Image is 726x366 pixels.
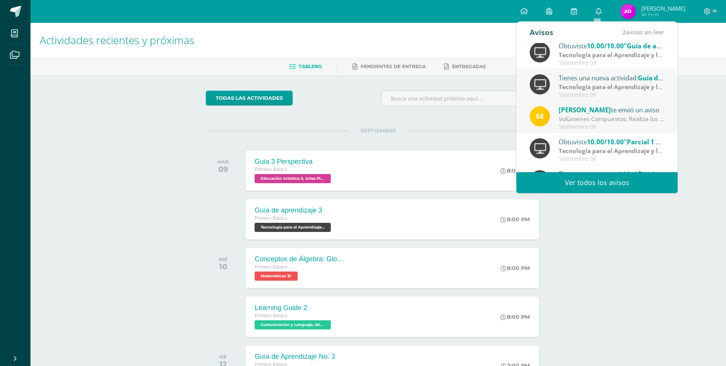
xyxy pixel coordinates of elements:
div: 09 [218,165,228,174]
a: Entregadas [444,61,486,73]
span: [PERSON_NAME] [641,5,685,12]
span: Tecnología para el Aprendizaje y la Comunicación (Informática) 'B' [255,223,331,232]
div: Obtuviste en [559,137,665,147]
span: Educación Artística II, Artes Plásticas 'B' [255,174,331,183]
span: 10.00/10.00 [587,137,624,146]
div: 8:00 PM [500,313,530,320]
div: te envió un aviso [559,105,665,115]
input: Busca una actividad próxima aquí... [381,91,550,106]
div: Septiembre 08 [559,156,665,162]
a: Ver todos los avisos [516,172,678,193]
div: 8:00 PM [500,265,530,272]
div: Volúmenes Compuestos: Realiza los siguientes ejercicios en tu cuaderno. Debes encontrar el volume... [559,115,665,123]
div: Septiembre 09 [559,92,665,98]
div: 8:00 PM [500,216,530,223]
div: Obtuviste en [559,41,665,51]
div: | Zona [559,83,665,91]
span: Primero Básico [255,313,287,318]
div: Conceptos de Álgebra: Glosario [255,255,346,263]
div: Avisos [530,22,553,43]
div: 10 [219,262,228,271]
span: "Parcial 1 QUIZZ" [624,137,679,146]
span: Actividades recientes y próximas [40,33,194,47]
div: VIE [219,354,227,360]
div: Septiembre 09 [559,124,665,130]
div: Learning Guide 2 [255,304,333,312]
span: Pendientes de entrega [361,64,426,69]
div: Guía de Aprendizaje No. 3 [255,353,335,361]
span: SEPTIEMBRE [348,127,408,134]
div: Septiembre 09 [559,60,665,66]
div: 8:00 PM [500,167,530,174]
span: Mi Perfil [641,11,685,18]
span: Guía de aprendizaje 3 [638,74,707,82]
span: Tablero [299,64,322,69]
div: Tienes una nueva actividad: [559,169,665,179]
img: 03c2987289e60ca238394da5f82a525a.png [530,106,550,126]
div: MIÉ [219,257,228,262]
span: Primero Básico [255,264,287,270]
a: Pendientes de entrega [353,61,426,73]
div: | Parcial [559,147,665,155]
img: ac888ce269e8f22630cba16086a8e20e.png [620,4,636,19]
span: Entregadas [452,64,486,69]
span: Parcial 1 QUIZZ [638,169,687,178]
div: Guia 3 Perspectiva [255,158,333,166]
div: MAR [218,159,228,165]
span: Matemáticas 'B' [255,272,298,281]
div: Guía de aprendizaje 3 [255,206,333,214]
div: | Zona [559,51,665,59]
span: Primero Básico [255,167,287,172]
span: "Guía de aprendizaje 3" [624,42,699,50]
a: todas las Actividades [206,91,293,105]
div: Tienes una nueva actividad: [559,73,665,83]
span: 10.00/10.00 [587,42,624,50]
span: Comunicación y Lenguaje, Idioma Extranjero Inglés 'B' [255,320,331,329]
span: avisos sin leer [622,28,664,36]
span: Primero Básico [255,216,287,221]
span: [PERSON_NAME] [559,105,611,114]
span: 2 [622,28,626,36]
a: Tablero [289,61,322,73]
